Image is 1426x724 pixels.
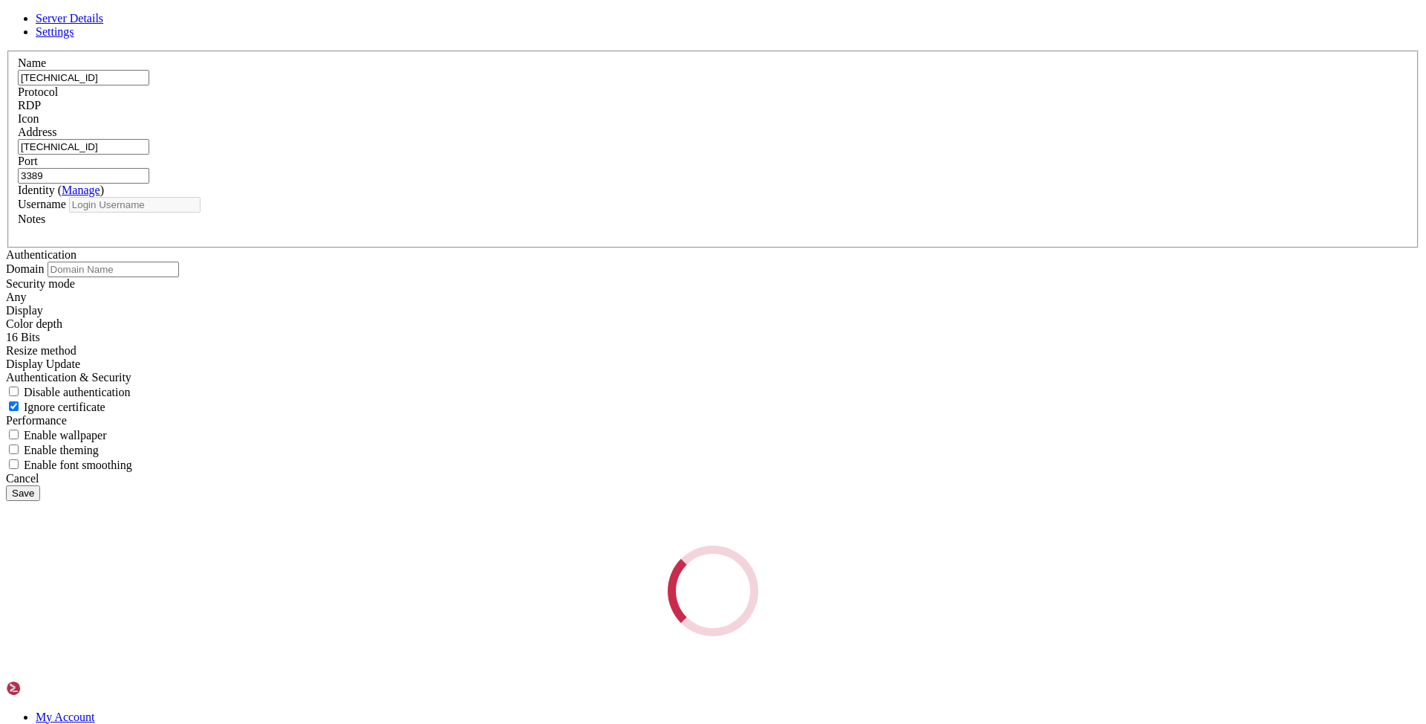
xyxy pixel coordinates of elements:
[18,126,56,138] label: Address
[6,358,1420,371] div: Display Update
[6,262,45,275] label: Domain
[9,445,19,454] input: Enable theming
[9,459,19,469] input: Enable font smoothing
[6,429,107,442] label: If set to true, enables rendering of the desktop wallpaper. By default, wallpaper will be disable...
[6,344,76,357] label: Display Update channel added with RDP 8.1 to signal the server when the client display size has c...
[6,291,27,303] span: Any
[6,358,80,370] span: Display Update
[6,401,105,413] label: If set to true, the certificate returned by the server will be ignored, even if that certificate ...
[24,386,131,398] span: Disable authentication
[62,184,100,196] a: Manage
[18,112,39,125] label: Icon
[6,277,75,290] label: Security mode
[24,459,132,471] span: Enable font smoothing
[36,25,74,38] a: Settings
[18,198,66,210] label: Username
[24,444,99,456] span: Enable theming
[18,85,58,98] label: Protocol
[18,70,149,85] input: Server Name
[18,184,104,196] label: Identity
[6,459,132,471] label: If set to true, text will be rendered with smooth edges. Text over RDP is rendered with rough edg...
[18,139,149,155] input: Host Name or IP
[9,401,19,411] input: Ignore certificate
[18,155,38,167] label: Port
[6,472,1420,485] div: Cancel
[6,248,76,261] label: Authentication
[48,262,179,277] input: Domain Name
[6,681,91,696] img: Shellngn
[18,213,45,225] label: Notes
[6,291,1420,304] div: Any
[6,444,99,456] label: If set to true, enables use of theming of windows and controls.
[18,168,149,184] input: Port Number
[24,429,107,442] span: Enable wallpaper
[36,12,103,25] a: Server Details
[18,99,41,111] span: RDP
[69,197,201,213] input: Login Username
[6,414,67,427] label: Performance
[6,304,43,317] label: Display
[6,331,40,343] span: 16 Bits
[9,387,19,396] input: Disable authentication
[649,526,777,654] div: Loading...
[6,386,131,398] label: If set to true, authentication will be disabled. Note that this refers to authentication that tak...
[6,317,62,330] label: The color depth to request, in bits-per-pixel.
[6,331,1420,344] div: 16 Bits
[18,56,46,69] label: Name
[24,401,105,413] span: Ignore certificate
[6,485,40,501] button: Save
[36,711,95,723] a: My Account
[58,184,104,196] span: ( )
[18,99,1408,112] div: RDP
[6,371,131,384] label: Authentication & Security
[9,430,19,439] input: Enable wallpaper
